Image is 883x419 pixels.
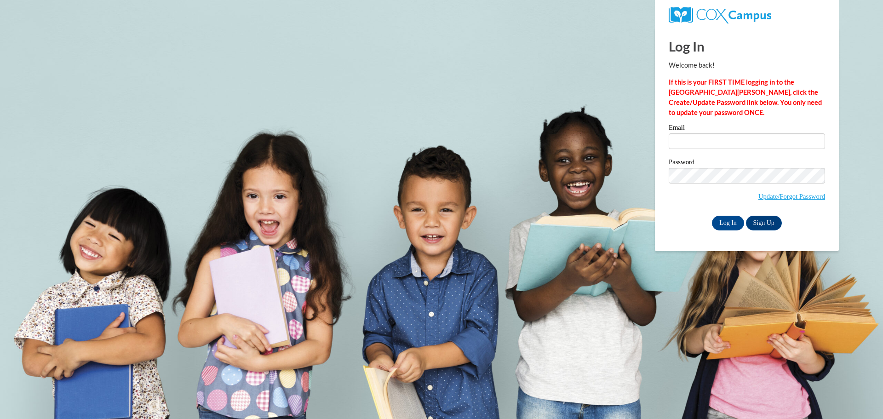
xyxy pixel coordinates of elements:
strong: If this is your FIRST TIME logging in to the [GEOGRAPHIC_DATA][PERSON_NAME], click the Create/Upd... [669,78,822,116]
input: Log In [712,216,744,230]
label: Email [669,124,825,133]
a: Update/Forgot Password [758,193,825,200]
p: Welcome back! [669,60,825,70]
h1: Log In [669,37,825,56]
img: COX Campus [669,7,771,23]
label: Password [669,159,825,168]
a: COX Campus [669,11,771,18]
a: Sign Up [746,216,782,230]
